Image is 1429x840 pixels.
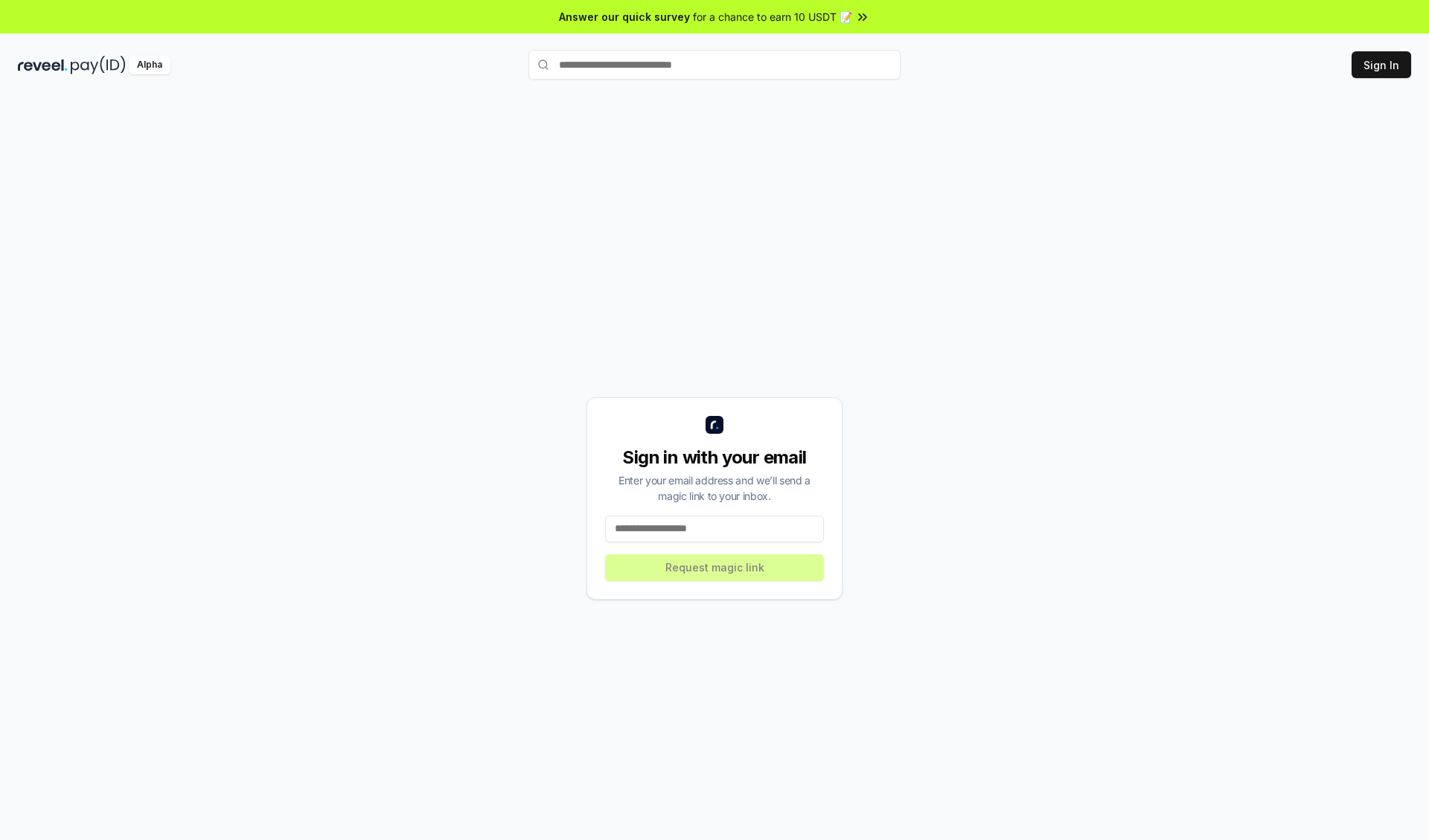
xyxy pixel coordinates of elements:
button: Sign In [1352,51,1411,78]
span: Answer our quick survey [559,9,690,25]
img: pay_id [71,56,126,74]
div: Alpha [129,56,170,74]
img: logo_small [706,416,723,434]
div: Enter your email address and we’ll send a magic link to your inbox. [605,472,824,504]
img: reveel_dark [18,56,68,74]
div: Sign in with your email [605,446,824,469]
span: for a chance to earn 10 USDT 📝 [693,9,852,25]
